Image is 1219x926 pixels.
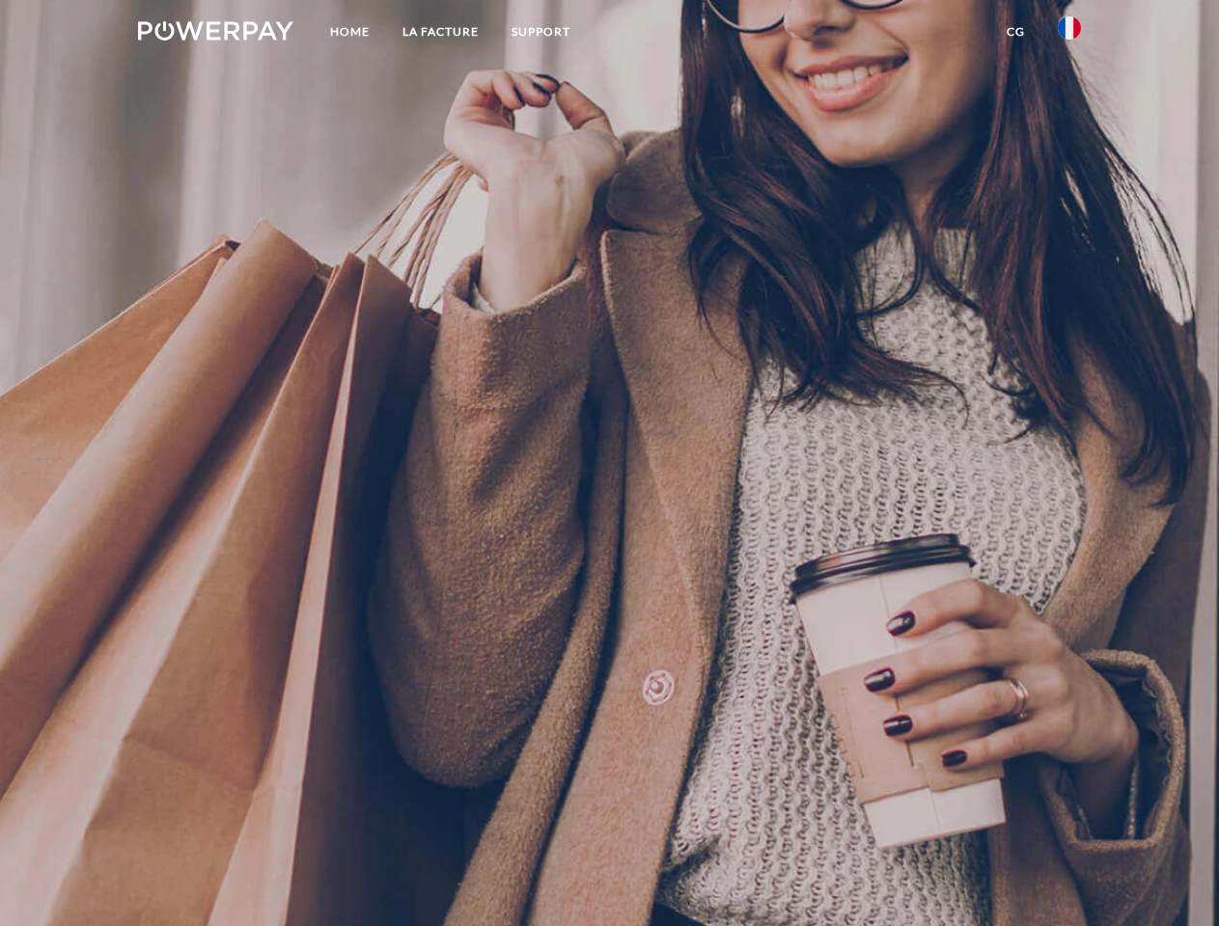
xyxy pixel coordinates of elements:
[386,14,495,49] a: LA FACTURE
[1058,16,1081,40] img: fr
[495,14,587,49] a: Support
[314,14,386,49] a: Home
[138,21,293,41] img: logo-powerpay-white.svg
[990,14,1041,49] a: CG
